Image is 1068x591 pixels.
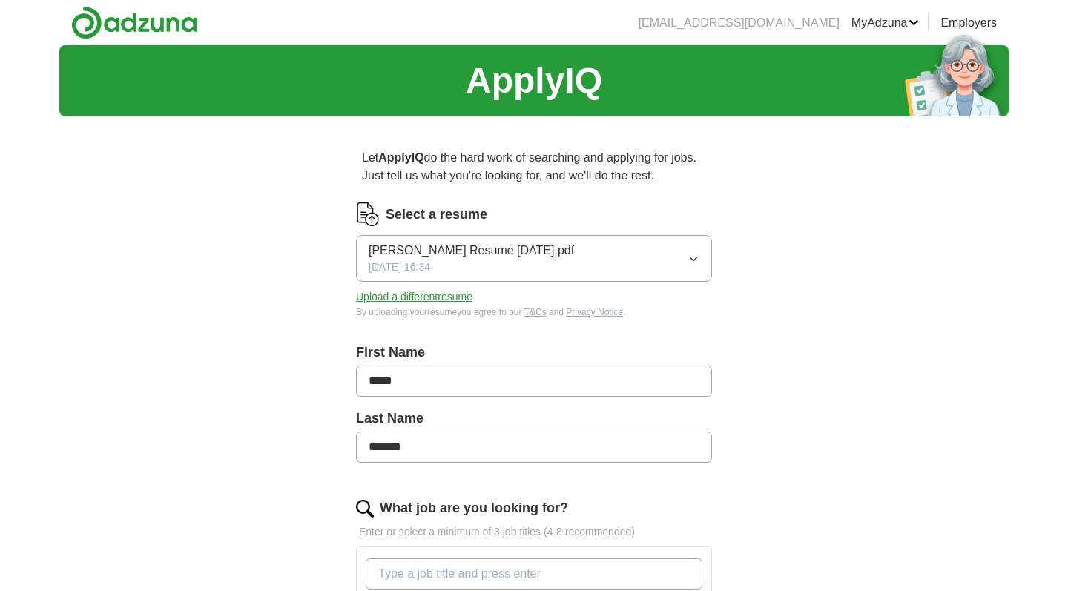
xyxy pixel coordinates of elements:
label: Select a resume [386,205,487,225]
a: MyAdzuna [851,14,920,32]
img: search.png [356,500,374,518]
span: [PERSON_NAME] Resume [DATE].pdf [369,242,574,260]
label: What job are you looking for? [380,498,568,518]
div: By uploading your resume you agree to our and . [356,306,712,319]
span: [DATE] 16:34 [369,260,430,275]
label: Last Name [356,409,712,429]
input: Type a job title and press enter [366,558,702,590]
label: First Name [356,343,712,363]
a: Privacy Notice [566,307,623,317]
a: Employers [940,14,997,32]
h1: ApplyIQ [466,54,602,108]
button: [PERSON_NAME] Resume [DATE].pdf[DATE] 16:34 [356,235,712,282]
p: Let do the hard work of searching and applying for jobs. Just tell us what you're looking for, an... [356,143,712,191]
img: CV Icon [356,202,380,226]
a: T&Cs [524,307,547,317]
button: Upload a differentresume [356,289,472,305]
p: Enter or select a minimum of 3 job titles (4-8 recommended) [356,524,712,540]
li: [EMAIL_ADDRESS][DOMAIN_NAME] [639,14,840,32]
strong: ApplyIQ [378,151,423,164]
img: Adzuna logo [71,6,197,39]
